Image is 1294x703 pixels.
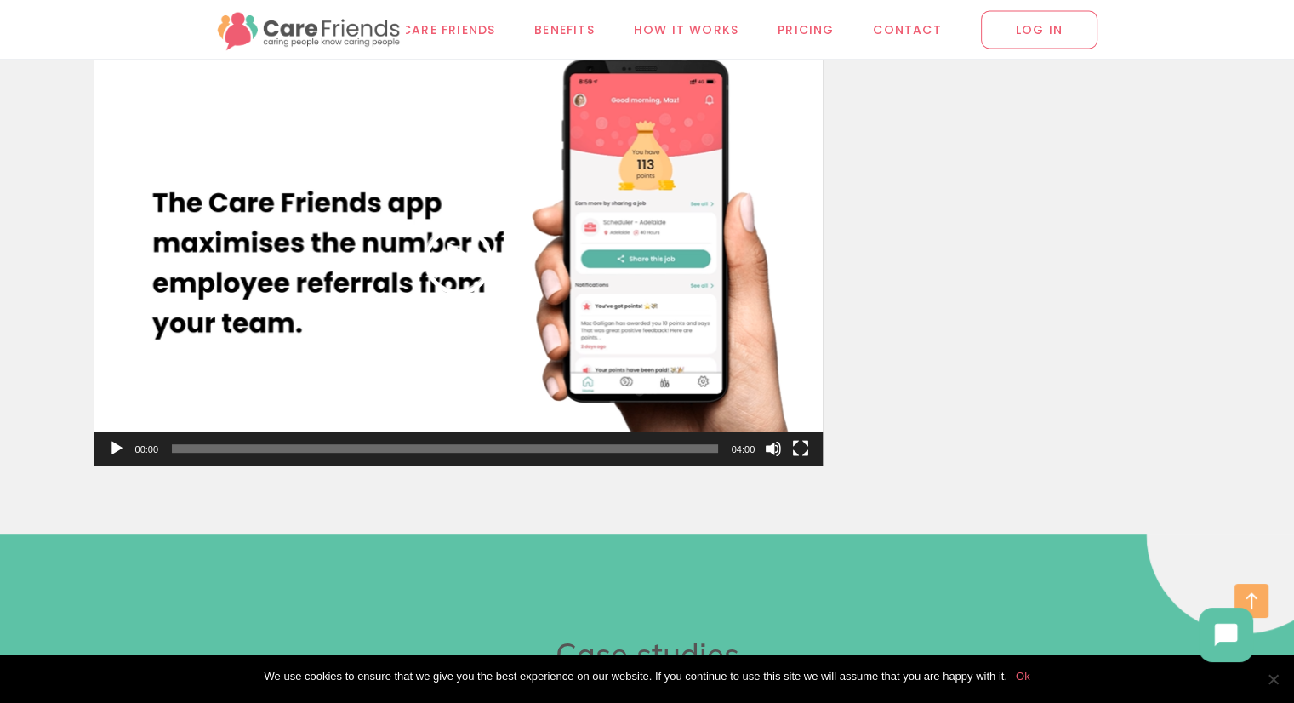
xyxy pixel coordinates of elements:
div: Play [425,226,493,294]
iframe: Web Forms [848,55,1200,484]
span: 00:00 [135,444,159,454]
span: Time Slider [172,444,718,453]
iframe: Chatbot [1182,591,1270,679]
span: Contact [873,20,941,39]
span: No [1264,671,1281,688]
span: Benefits [534,20,595,39]
button: Fullscreen [792,440,809,457]
span: How it works [634,20,738,39]
span: Why Care Friends [367,20,495,39]
button: Play [108,440,125,457]
span: 04:00 [732,444,755,454]
button: Mute [765,440,782,457]
span: LOG IN [981,10,1097,49]
span: Pricing [778,20,834,39]
span: We use cookies to ensure that we give you the best experience on our website. If you continue to ... [264,668,1006,685]
div: Video Player [94,55,824,466]
a: Ok [1016,668,1030,685]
